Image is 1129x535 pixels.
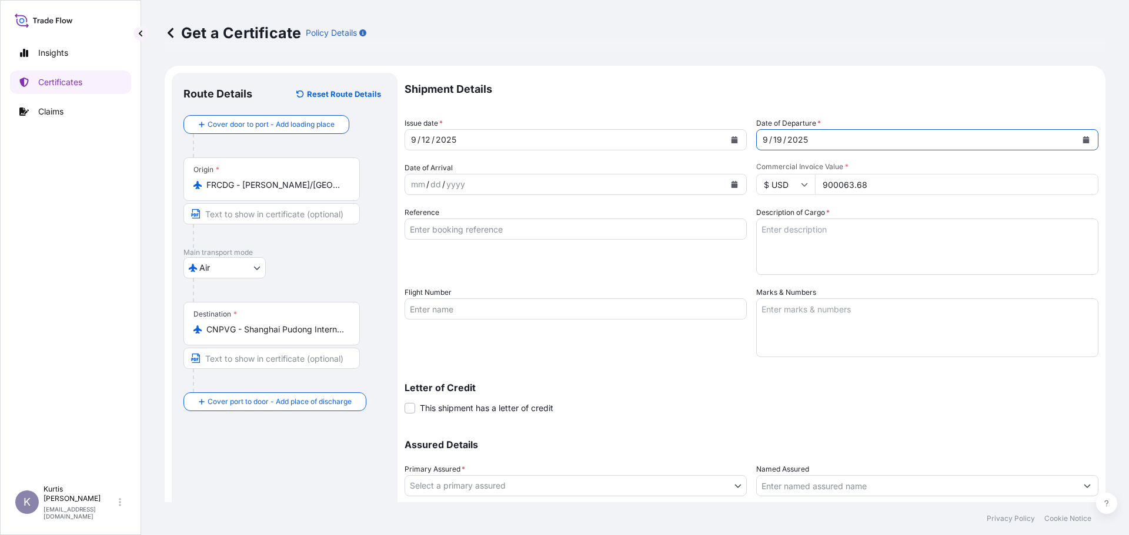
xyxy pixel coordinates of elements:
div: year, [445,177,466,191]
div: year, [786,133,809,147]
div: day, [420,133,432,147]
input: Text to appear on certificate [183,348,360,369]
label: Reference [405,207,439,218]
div: Destination [193,309,237,319]
div: / [442,177,445,191]
input: Enter amount [815,174,1098,195]
input: Text to appear on certificate [183,203,360,224]
span: Air [199,262,210,274]
button: Cover port to door - Add place of discharge [183,392,366,411]
p: Letter of Credit [405,383,1098,392]
p: Certificates [38,76,82,88]
div: day, [429,177,442,191]
span: Date of Departure [756,117,821,129]
div: / [417,133,420,147]
button: Calendar [725,175,744,194]
span: Issue date [405,117,443,129]
span: This shipment has a letter of credit [420,402,553,414]
button: Select transport [183,257,266,278]
input: Assured Name [757,475,1077,496]
button: Show suggestions [1077,475,1098,496]
input: Enter name [405,298,747,319]
p: Policy Details [306,27,357,39]
p: Route Details [183,87,252,101]
div: / [769,133,772,147]
span: K [24,496,31,508]
span: Select a primary assured [410,480,506,492]
button: Calendar [725,130,744,149]
p: Shipment Details [405,73,1098,106]
span: Date of Arrival [405,162,453,174]
button: Select a primary assured [405,475,747,496]
p: Claims [38,106,64,117]
button: Calendar [1077,130,1095,149]
a: Certificates [10,70,131,94]
p: Assured Details [405,440,1098,449]
p: Main transport mode [183,248,386,257]
label: Named Assured [756,463,809,475]
div: year, [435,133,457,147]
p: Get a Certificate [165,23,301,42]
label: Flight Number [405,287,452,298]
button: Cover door to port - Add loading place [183,115,349,134]
input: Origin [206,179,345,191]
a: Privacy Policy [987,514,1035,523]
p: Reset Route Details [307,88,381,100]
div: day, [772,133,783,147]
div: month, [410,177,426,191]
span: Cover port to door - Add place of discharge [208,396,352,408]
button: Reset Route Details [290,85,386,103]
label: Marks & Numbers [756,287,816,298]
div: / [783,133,786,147]
a: Insights [10,41,131,65]
a: Claims [10,100,131,123]
input: Destination [206,324,345,335]
p: Kurtis [PERSON_NAME] [44,484,116,503]
p: [EMAIL_ADDRESS][DOMAIN_NAME] [44,506,116,520]
div: Origin [193,165,219,174]
span: Primary Assured [405,463,465,475]
div: / [426,177,429,191]
div: month, [761,133,769,147]
label: Description of Cargo [756,207,830,218]
div: / [432,133,435,147]
a: Cookie Notice [1044,514,1091,523]
div: month, [410,133,417,147]
input: Enter booking reference [405,218,747,240]
span: Commercial Invoice Value [756,162,1098,171]
span: Cover door to port - Add loading place [208,119,335,130]
p: Insights [38,47,68,59]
